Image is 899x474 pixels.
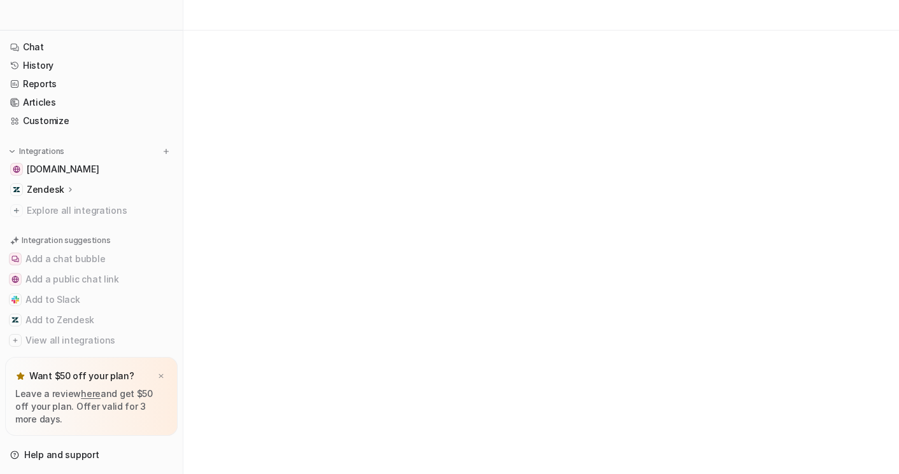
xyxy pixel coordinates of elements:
button: View all integrationsView all integrations [5,330,178,351]
button: Add a chat bubbleAdd a chat bubble [5,249,178,269]
button: Add a public chat linkAdd a public chat link [5,269,178,289]
button: Add to SlackAdd to Slack [5,289,178,310]
a: Reports [5,75,178,93]
a: Articles [5,94,178,111]
p: Leave a review and get $50 off your plan. Offer valid for 3 more days. [15,387,167,426]
a: Chat [5,38,178,56]
a: Explore all integrations [5,202,178,220]
img: explore all integrations [10,204,23,217]
span: [DOMAIN_NAME] [27,163,99,176]
a: here [81,388,101,399]
a: Help and support [5,446,178,464]
img: star [15,371,25,381]
img: menu_add.svg [162,147,171,156]
span: Explore all integrations [27,200,173,221]
img: x [157,372,165,380]
p: Want $50 off your plan? [29,370,134,382]
img: Zendesk [13,186,20,193]
img: support.treeplotter.com [13,165,20,173]
img: Add to Slack [11,296,19,303]
img: expand menu [8,147,17,156]
img: Add to Zendesk [11,316,19,324]
p: Zendesk [27,183,64,196]
img: Add a chat bubble [11,255,19,263]
button: Add to ZendeskAdd to Zendesk [5,310,178,330]
img: Add a public chat link [11,275,19,283]
p: Integration suggestions [22,235,110,246]
a: Customize [5,112,178,130]
img: View all integrations [11,337,19,344]
a: History [5,57,178,74]
p: Integrations [19,146,64,157]
button: Integrations [5,145,68,158]
a: support.treeplotter.com[DOMAIN_NAME] [5,160,178,178]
